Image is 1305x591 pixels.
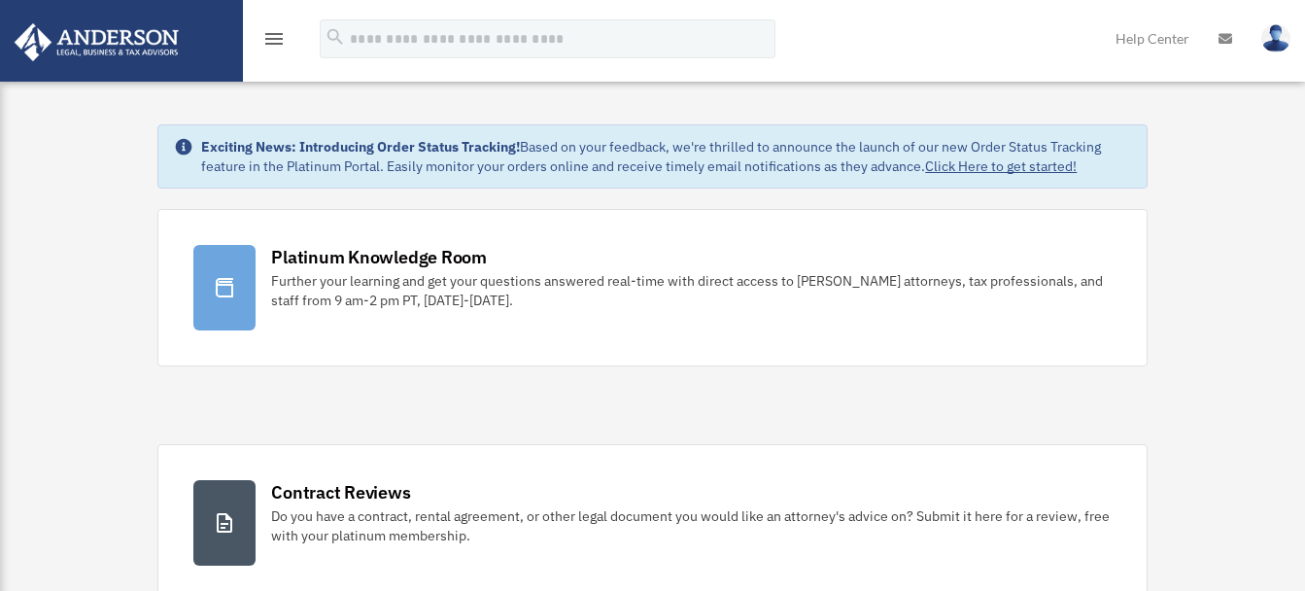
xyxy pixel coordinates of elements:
[157,209,1147,366] a: Platinum Knowledge Room Further your learning and get your questions answered real-time with dire...
[262,34,286,51] a: menu
[271,271,1111,310] div: Further your learning and get your questions answered real-time with direct access to [PERSON_NAM...
[201,137,1130,176] div: Based on your feedback, we're thrilled to announce the launch of our new Order Status Tracking fe...
[325,26,346,48] i: search
[271,245,487,269] div: Platinum Knowledge Room
[925,157,1077,175] a: Click Here to get started!
[262,27,286,51] i: menu
[271,506,1111,545] div: Do you have a contract, rental agreement, or other legal document you would like an attorney's ad...
[201,138,520,156] strong: Exciting News: Introducing Order Status Tracking!
[1261,24,1290,52] img: User Pic
[9,23,185,61] img: Anderson Advisors Platinum Portal
[271,480,410,504] div: Contract Reviews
